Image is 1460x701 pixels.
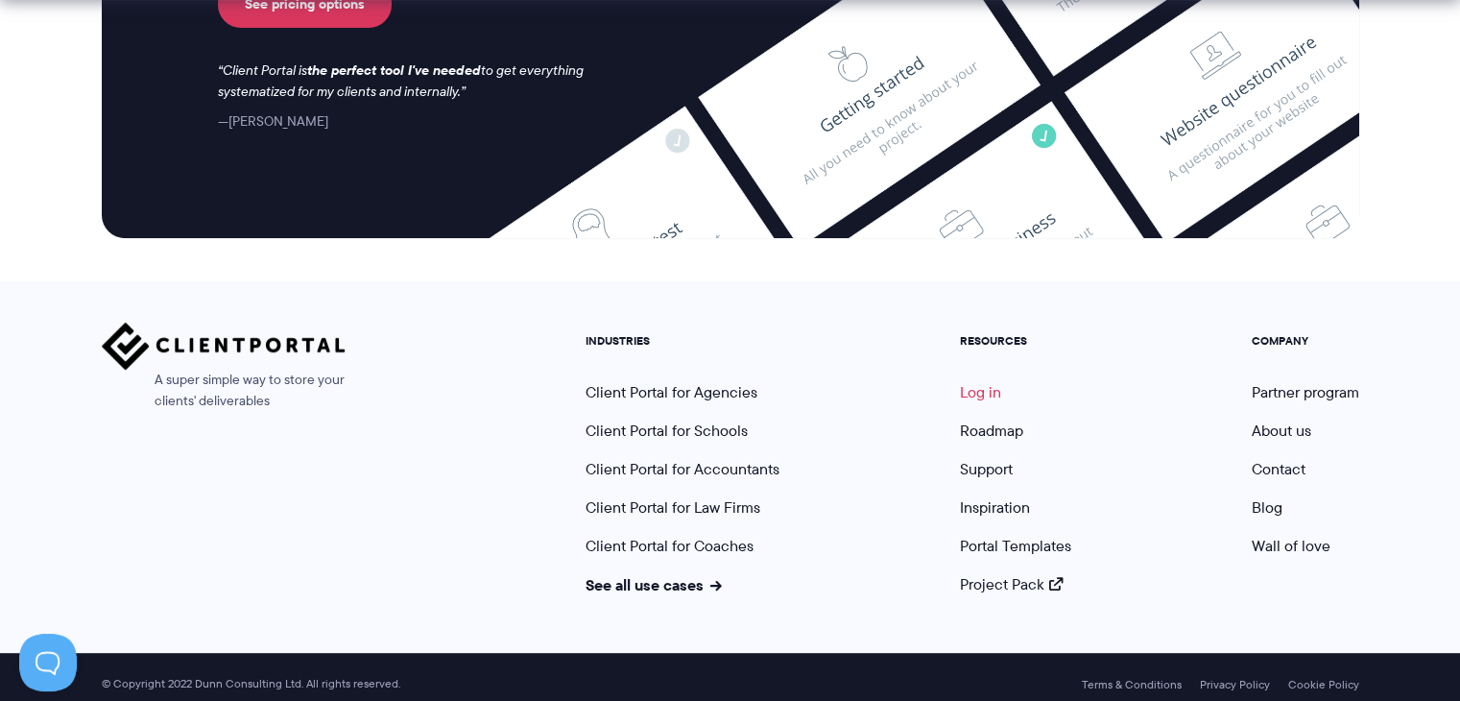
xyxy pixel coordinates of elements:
[1252,458,1305,480] a: Contact
[960,334,1071,348] h5: RESOURCES
[960,496,1030,519] a: Inspiration
[1288,678,1359,691] a: Cookie Policy
[586,573,722,596] a: See all use cases
[586,535,754,557] a: Client Portal for Coaches
[218,111,328,131] cite: [PERSON_NAME]
[218,60,610,103] p: Client Portal is to get everything systematized for my clients and internally.
[960,381,1001,403] a: Log in
[586,496,760,519] a: Client Portal for Law Firms
[1252,535,1330,557] a: Wall of love
[586,458,779,480] a: Client Portal for Accountants
[1082,678,1182,691] a: Terms & Conditions
[1252,381,1359,403] a: Partner program
[1252,496,1282,519] a: Blog
[586,334,779,348] h5: INDUSTRIES
[586,381,757,403] a: Client Portal for Agencies
[1200,678,1270,691] a: Privacy Policy
[960,573,1064,595] a: Project Pack
[960,420,1023,442] a: Roadmap
[307,60,481,81] strong: the perfect tool I've needed
[586,420,748,442] a: Client Portal for Schools
[1252,334,1359,348] h5: COMPANY
[102,370,346,412] span: A super simple way to store your clients' deliverables
[960,458,1013,480] a: Support
[1252,420,1311,442] a: About us
[19,634,77,691] iframe: Toggle Customer Support
[960,535,1071,557] a: Portal Templates
[92,677,410,691] span: © Copyright 2022 Dunn Consulting Ltd. All rights reserved.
